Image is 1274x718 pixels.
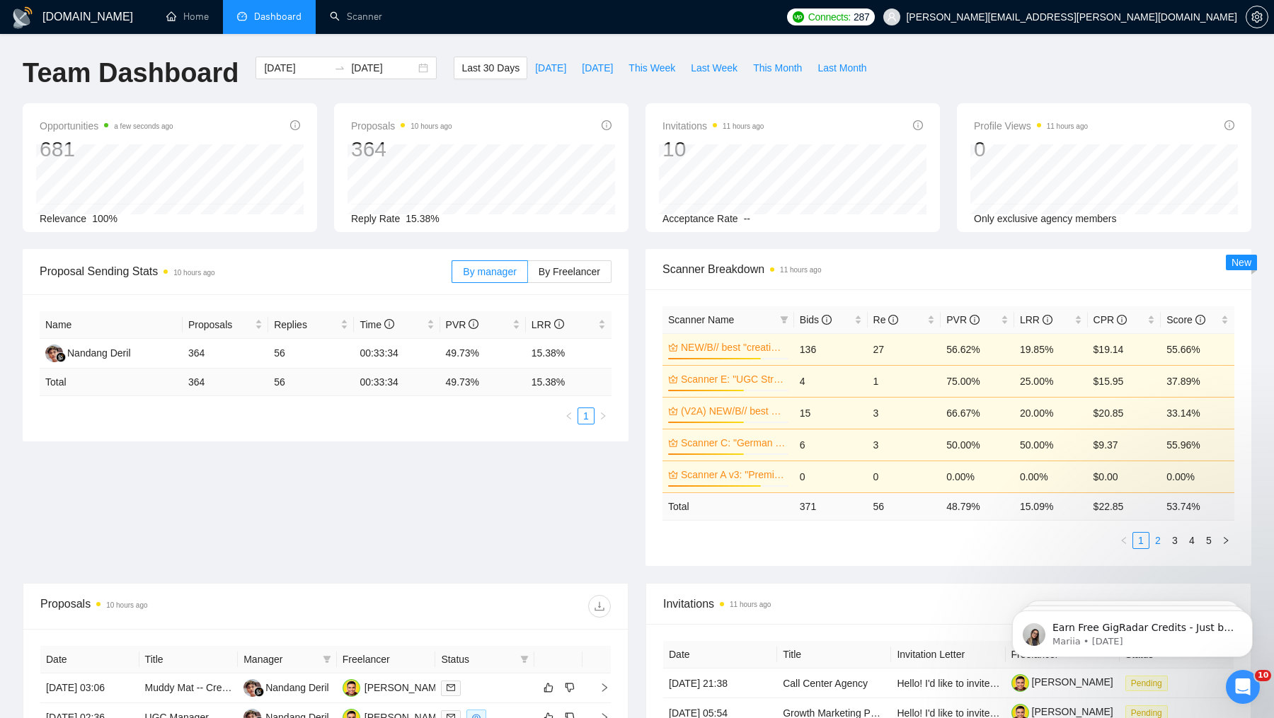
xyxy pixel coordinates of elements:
td: $0.00 [1088,461,1161,492]
td: Total [40,369,183,396]
td: 0 [794,461,868,492]
li: 1 [1132,532,1149,549]
span: Relevance [40,213,86,224]
span: Invitations [662,117,764,134]
button: Last Month [810,57,874,79]
li: 2 [1149,532,1166,549]
span: Proposals [351,117,452,134]
a: setting [1246,11,1268,23]
span: info-circle [469,319,478,329]
iframe: Intercom live chat [1226,670,1260,704]
span: Acceptance Rate [662,213,738,224]
td: 136 [794,333,868,365]
td: [DATE] 03:06 [40,673,139,703]
span: By manager [463,266,516,277]
td: 00:33:34 [354,339,440,369]
span: left [565,412,573,420]
td: 3 [868,429,941,461]
td: [DATE] 21:38 [663,668,777,698]
td: 49.73 % [440,369,526,396]
time: 11 hours ago [730,601,771,608]
span: Last 30 Days [461,60,520,76]
li: Next Page [1217,532,1234,549]
span: crown [668,342,678,352]
span: 287 [854,9,869,25]
span: LRR [532,319,564,330]
td: 50.00% [1014,429,1088,461]
span: Scanner Breakdown [662,260,1234,278]
time: 10 hours ago [173,269,214,277]
td: 0.00% [941,461,1014,492]
th: Invitation Letter [891,641,1005,668]
span: swap-right [334,62,345,74]
td: 33.14% [1161,397,1234,429]
span: right [599,412,607,420]
td: 50.00% [941,429,1014,461]
img: upwork-logo.png [793,11,804,23]
a: Pending [1125,707,1173,718]
a: homeHome [166,11,209,23]
span: Only exclusive agency members [974,213,1117,224]
a: NDNandang Deril [243,681,329,693]
span: Score [1166,314,1205,325]
img: logo [11,6,34,29]
a: NDNandang Deril [45,347,131,358]
button: [DATE] [527,57,574,79]
a: 2 [1150,533,1166,548]
input: Start date [264,60,328,76]
a: 1 [1133,533,1149,548]
input: End date [351,60,415,76]
div: 681 [40,136,173,163]
td: 56 [868,492,941,520]
span: -- [744,213,750,224]
td: 27 [868,333,941,365]
td: 0.00% [1161,461,1234,492]
td: 1 [868,365,941,397]
button: download [588,595,611,618]
span: Last Week [691,60,738,76]
span: info-circle [913,120,923,130]
a: Scanner A v3: "Premium Performance Creative" [681,467,786,482]
td: $ 22.85 [1088,492,1161,520]
span: This Month [753,60,802,76]
a: Scanner C: "German Market Expert" [681,435,786,451]
td: 25.00% [1014,365,1088,397]
time: 11 hours ago [723,122,764,130]
a: Call Center Agency [783,678,868,689]
time: 11 hours ago [780,266,821,274]
a: Muddy Mat -- Creative Strategist Position [145,682,326,693]
td: 0.00% [1014,461,1088,492]
td: Call Center Agency [777,668,891,698]
button: Last Week [683,57,745,79]
a: Scanner E: "UGC Strategy Focus" [681,371,786,387]
td: 48.79 % [941,492,1014,520]
td: 0 [868,461,941,492]
span: Manager [243,652,317,667]
span: Reply Rate [351,213,400,224]
td: 20.00% [1014,397,1088,429]
td: 15.09 % [1014,492,1088,520]
td: 00:33:34 [354,369,440,396]
span: crown [668,470,678,480]
th: Proposals [183,311,268,339]
a: [PERSON_NAME] [1011,706,1113,717]
td: 371 [794,492,868,520]
time: 10 hours ago [411,122,452,130]
td: 55.66% [1161,333,1234,365]
td: $15.95 [1088,365,1161,397]
span: info-circle [1043,315,1052,325]
span: right [1222,536,1230,545]
a: ML[PERSON_NAME] [343,681,446,693]
img: c1C_lKmsIp-gXbg8nrV4vkGWPeIkUbvoTu0-e-zxbOcaRdruASviuPJbwTMYJr8sAN [1011,674,1029,692]
span: Profile Views [974,117,1088,134]
span: CPR [1094,314,1127,325]
td: 66.67% [941,397,1014,429]
td: 15 [794,397,868,429]
span: filter [517,649,532,670]
button: setting [1246,6,1268,28]
span: PVR [946,314,980,325]
span: Re [873,314,899,325]
span: Replies [274,317,338,332]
